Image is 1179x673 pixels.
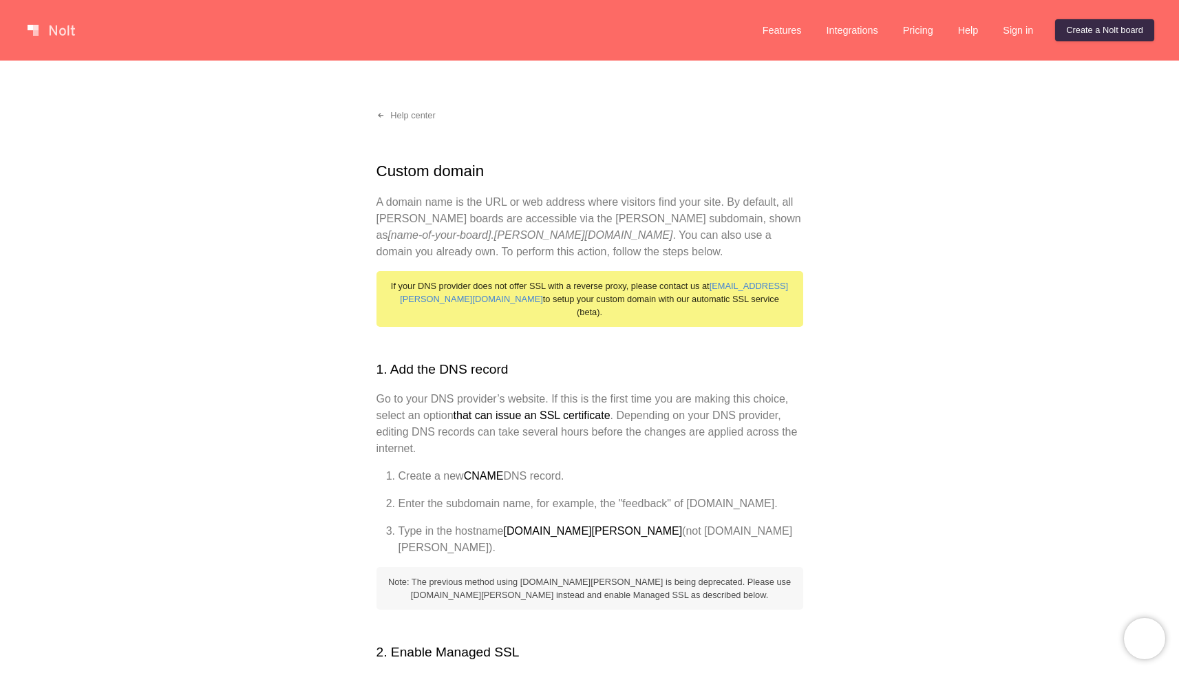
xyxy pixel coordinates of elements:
[376,391,803,457] p: Go to your DNS provider’s website. If this is the first time you are making this choice, select a...
[1055,19,1154,41] a: Create a Nolt board
[815,19,889,41] a: Integrations
[376,160,803,183] h1: Custom domain
[376,360,803,380] h2: 1. Add the DNS record
[503,525,682,537] strong: [DOMAIN_NAME][PERSON_NAME]
[365,105,447,127] a: Help center
[892,19,944,41] a: Pricing
[399,523,803,556] li: Type in the hostname (not [DOMAIN_NAME][PERSON_NAME]).
[1124,618,1165,659] iframe: Chatra live chat
[376,567,803,610] div: Note: The previous method using [DOMAIN_NAME][PERSON_NAME] is being deprecated. Please use [DOMAI...
[752,19,813,41] a: Features
[947,19,990,41] a: Help
[992,19,1044,41] a: Sign in
[400,281,788,304] a: [EMAIL_ADDRESS][PERSON_NAME][DOMAIN_NAME]
[376,643,803,663] h2: 2. Enable Managed SSL
[454,409,610,421] strong: that can issue an SSL certificate
[387,229,672,241] em: [name-of-your-board].[PERSON_NAME][DOMAIN_NAME]
[376,194,803,260] p: A domain name is the URL or web address where visitors find your site. By default, all [PERSON_NA...
[464,470,504,482] strong: CNAME
[399,495,803,512] li: Enter the subdomain name, for example, the "feedback" of [DOMAIN_NAME].
[376,271,803,328] div: If your DNS provider does not offer SSL with a reverse proxy, please contact us at to setup your ...
[399,468,803,484] li: Create a new DNS record.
